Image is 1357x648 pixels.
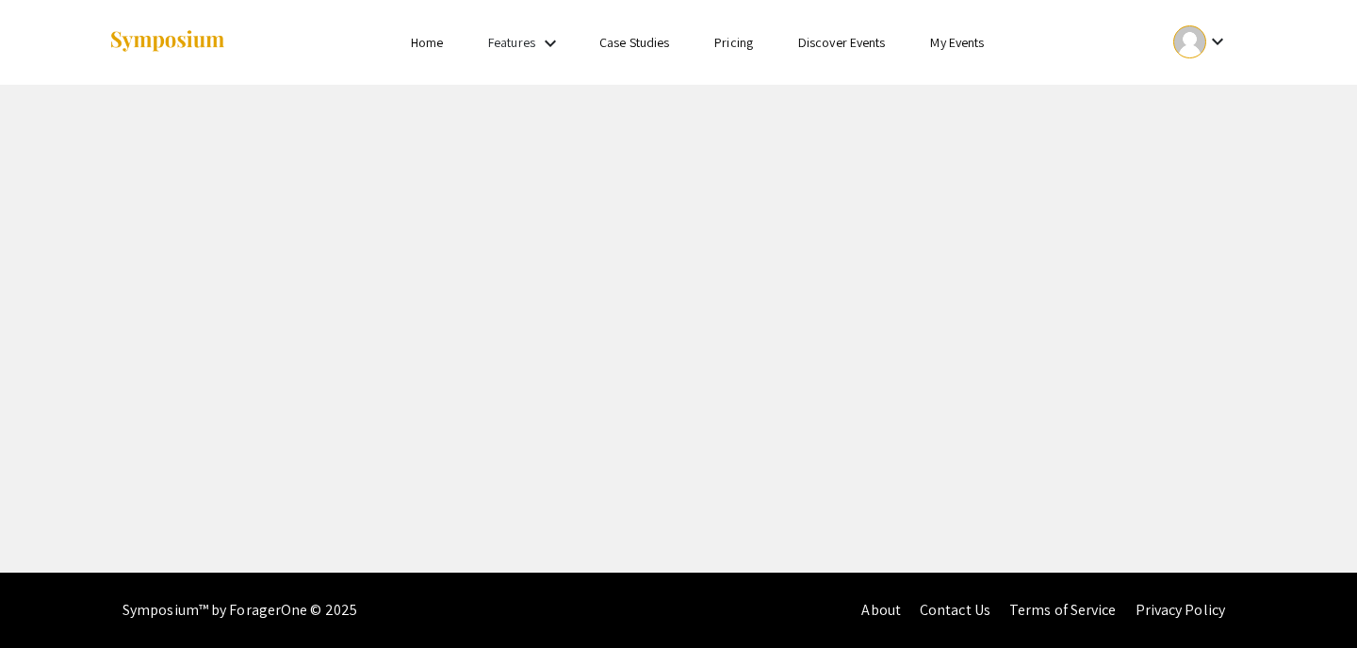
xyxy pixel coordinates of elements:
[1206,30,1229,53] mat-icon: Expand account dropdown
[1009,600,1117,620] a: Terms of Service
[714,34,753,51] a: Pricing
[488,34,535,51] a: Features
[1136,600,1225,620] a: Privacy Policy
[798,34,886,51] a: Discover Events
[539,32,562,55] mat-icon: Expand Features list
[861,600,901,620] a: About
[123,573,357,648] div: Symposium™ by ForagerOne © 2025
[599,34,669,51] a: Case Studies
[108,29,226,55] img: Symposium by ForagerOne
[1153,21,1249,63] button: Expand account dropdown
[930,34,984,51] a: My Events
[411,34,443,51] a: Home
[920,600,990,620] a: Contact Us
